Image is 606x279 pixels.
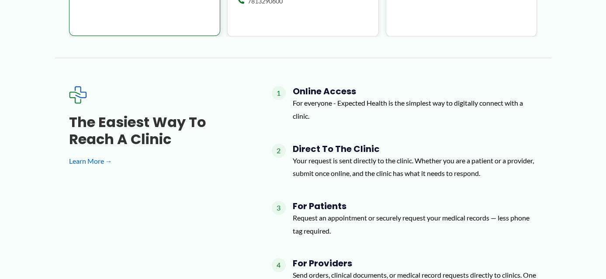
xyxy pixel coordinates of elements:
[293,211,537,237] p: Request an appointment or securely request your medical records — less phone tag required.
[293,144,537,154] h4: Direct to the Clinic
[293,86,537,96] h4: Online Access
[293,96,537,122] p: For everyone - Expected Health is the simplest way to digitally connect with a clinic.
[293,258,537,269] h4: For Providers
[272,86,286,100] span: 1
[69,114,244,148] h3: The Easiest Way to Reach a Clinic
[272,258,286,272] span: 4
[293,154,537,180] p: Your request is sent directly to the clinic. Whether you are a patient or a provider, submit once...
[293,201,537,211] h4: For Patients
[69,155,244,168] a: Learn More →
[69,86,87,103] img: Expected Healthcare Logo
[272,201,286,215] span: 3
[272,144,286,158] span: 2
